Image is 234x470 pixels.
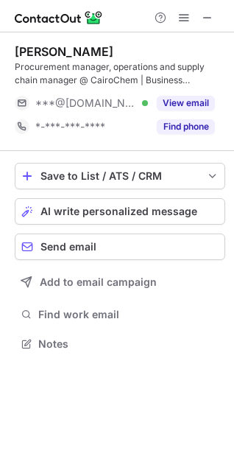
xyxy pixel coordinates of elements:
[15,9,103,27] img: ContactOut v5.3.10
[15,44,113,59] div: [PERSON_NAME]
[15,163,225,189] button: save-profile-one-click
[40,206,197,217] span: AI write personalized message
[40,241,96,253] span: Send email
[15,60,225,87] div: Procurement manager, operations and supply chain manager @ CairoChem | Business Development, Anal...
[15,269,225,295] button: Add to email campaign
[40,276,157,288] span: Add to email campaign
[40,170,199,182] div: Save to List / ATS / CRM
[15,234,225,260] button: Send email
[15,198,225,225] button: AI write personalized message
[38,308,219,321] span: Find work email
[157,119,215,134] button: Reveal Button
[15,304,225,325] button: Find work email
[38,337,219,351] span: Notes
[35,97,137,110] span: ***@[DOMAIN_NAME]
[157,96,215,111] button: Reveal Button
[15,334,225,354] button: Notes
